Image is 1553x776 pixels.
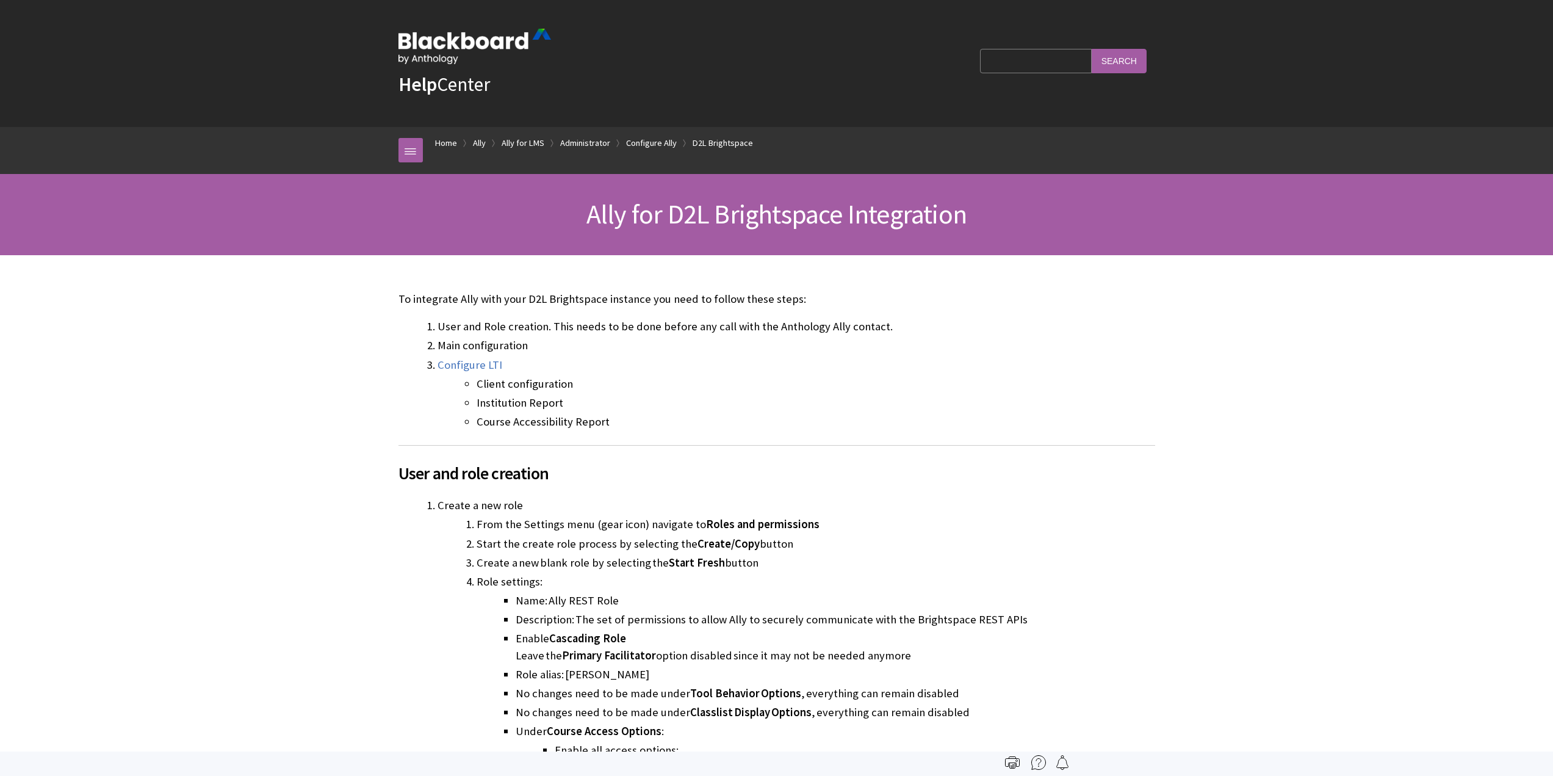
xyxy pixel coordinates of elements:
[1055,755,1070,770] img: Follow this page
[502,136,544,151] a: Ally for LMS
[398,72,437,96] strong: Help
[1031,755,1046,770] img: More help
[516,592,1155,609] li: Name: Ally REST Role
[438,337,1155,354] li: Main configuration
[706,517,820,531] span: Roles and permissions
[477,554,1155,571] li: Create a new blank role by selecting the button
[516,666,1155,683] li: Role alias: [PERSON_NAME]
[1005,755,1020,770] img: Print
[435,136,457,151] a: Home
[438,358,502,372] a: Configure LTI
[438,318,1155,335] li: User and Role creation. This needs to be done before any call with the Anthology Ally contact.
[547,724,661,738] span: Course Access Options
[697,537,760,551] span: Create/Copy
[398,29,551,64] img: Blackboard by Anthology
[516,611,1155,628] li: Description: The set of permissions to allow Ally to securely communicate with the Brightspace RE...
[398,460,1155,486] span: User and role creation
[690,686,801,700] span: Tool Behavior Options
[586,197,967,231] span: Ally for D2L Brightspace Integration
[516,704,1155,721] li: No changes need to be made under , everything can remain disabled
[562,648,656,662] span: Primary Facilitator
[669,556,725,570] span: Start Fresh
[477,394,1155,412] li: Institution Report
[398,72,490,96] a: HelpCenter
[1092,49,1147,73] input: Search
[473,136,486,151] a: Ally
[693,136,753,151] a: D2L Brightspace
[516,630,1155,664] li: Enable Leave the option disabled since it may not be needed anymore
[690,705,812,719] span: Classlist Display Options
[549,631,626,645] span: Cascading Role
[398,291,1155,307] p: To integrate Ally with your D2L Brightspace instance you need to follow these steps:
[477,413,1155,430] li: Course Accessibility Report
[477,516,1155,533] li: From the Settings menu​​​ (gear icon) navigate to
[477,535,1155,553] li: Start the create role process by selecting the button
[477,375,1155,393] li: Client configuration
[626,136,677,151] a: Configure Ally
[560,136,610,151] a: Administrator
[516,685,1155,702] li: No changes need to be made under , everything can remain disabled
